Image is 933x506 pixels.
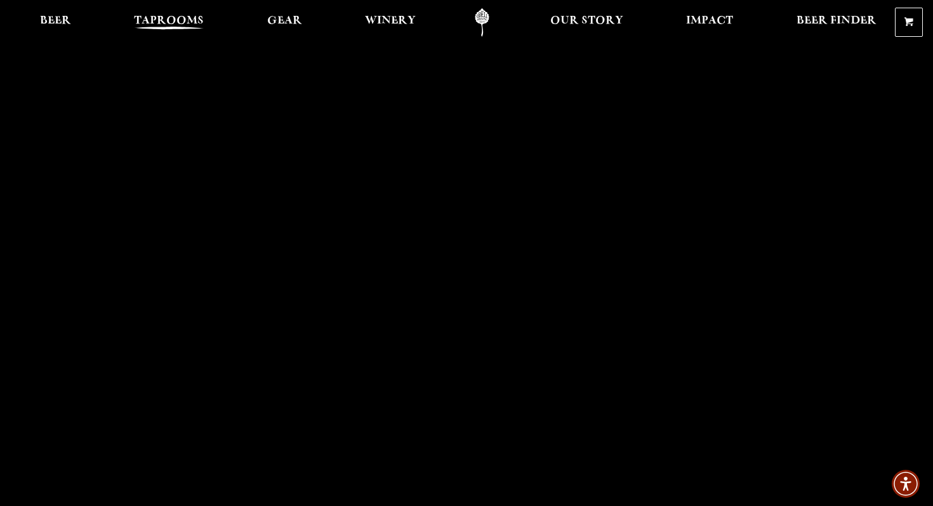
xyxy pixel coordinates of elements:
span: Beer Finder [797,16,877,26]
span: Gear [267,16,302,26]
span: Our Story [550,16,623,26]
a: Gear [259,8,310,37]
a: Impact [678,8,741,37]
a: Taprooms [126,8,212,37]
span: Beer [40,16,71,26]
a: Odell Home [458,8,506,37]
a: Our Story [542,8,632,37]
span: Impact [686,16,733,26]
a: Beer [32,8,79,37]
a: Beer Finder [788,8,885,37]
span: Taprooms [134,16,204,26]
div: Accessibility Menu [892,470,920,498]
span: Winery [365,16,416,26]
a: Winery [357,8,424,37]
